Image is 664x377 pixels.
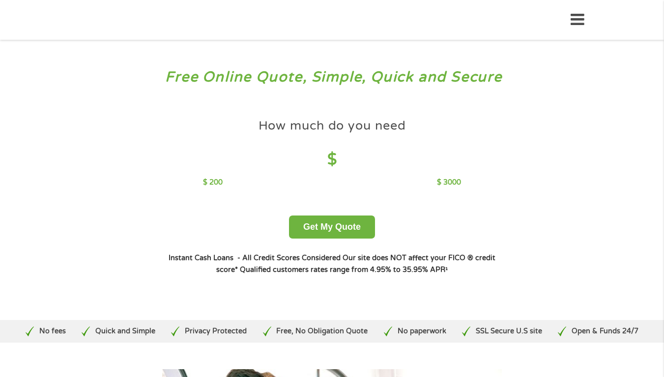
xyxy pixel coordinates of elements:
[572,326,638,337] p: Open & Funds 24/7
[437,177,461,188] p: $ 3000
[398,326,446,337] p: No paperwork
[203,177,223,188] p: $ 200
[95,326,155,337] p: Quick and Simple
[476,326,542,337] p: SSL Secure U.S site
[259,118,406,134] h4: How much do you need
[276,326,368,337] p: Free, No Obligation Quote
[29,68,636,86] h3: Free Online Quote, Simple, Quick and Secure
[169,254,341,262] strong: Instant Cash Loans - All Credit Scores Considered
[203,150,461,170] h4: $
[39,326,66,337] p: No fees
[240,266,448,274] strong: Qualified customers rates range from 4.95% to 35.95% APR¹
[185,326,247,337] p: Privacy Protected
[216,254,495,274] strong: Our site does NOT affect your FICO ® credit score*
[289,215,375,239] button: Get My Quote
